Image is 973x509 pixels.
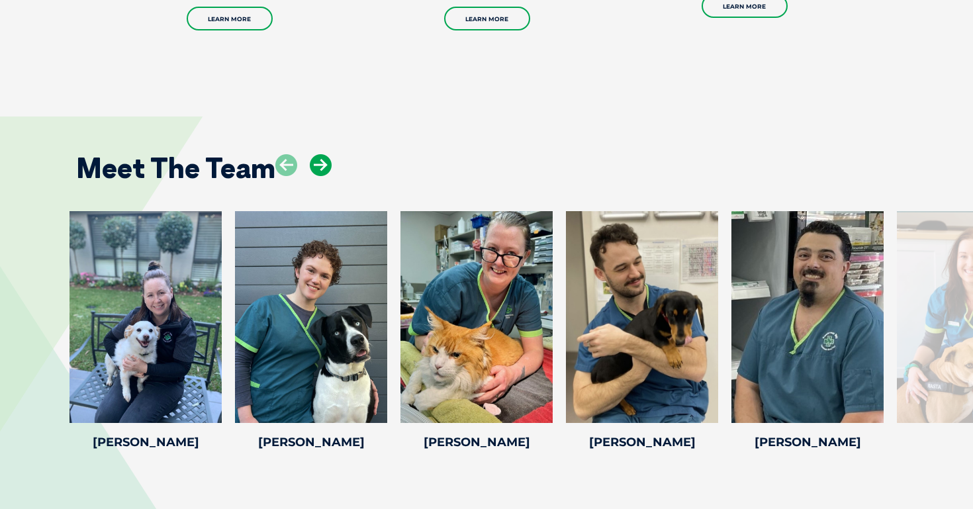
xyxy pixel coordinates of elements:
[69,436,222,448] h4: [PERSON_NAME]
[76,154,275,182] h2: Meet The Team
[235,436,387,448] h4: [PERSON_NAME]
[444,7,530,30] a: Learn More
[187,7,273,30] a: Learn More
[731,436,884,448] h4: [PERSON_NAME]
[400,436,553,448] h4: [PERSON_NAME]
[566,436,718,448] h4: [PERSON_NAME]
